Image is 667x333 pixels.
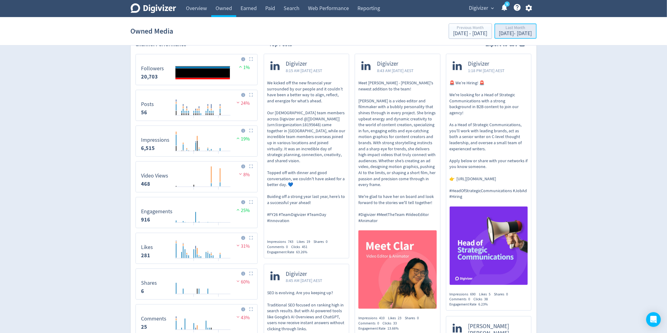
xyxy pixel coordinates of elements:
span: 25% [235,207,250,214]
img: Placeholder [249,164,253,168]
svg: Impressions 6,515 [138,128,255,154]
span: 1:18 PM [DATE] AEST [468,68,505,74]
span: 5 [489,292,491,297]
div: Shares [314,239,331,244]
span: 0 [286,244,288,249]
dt: Posts [141,101,154,108]
dt: Impressions [141,137,170,144]
text: 11/08 [190,225,198,229]
p: We kicked off the new financial year surrounded by our people and it couldn’t have been a better ... [267,80,346,224]
dt: Comments [141,315,167,322]
span: Digivizer [469,3,488,13]
img: Placeholder [249,200,253,204]
div: Engagement Rate [267,250,311,255]
svg: Shares 6 [138,271,255,297]
div: Comments [358,321,382,326]
div: Previous Month [453,26,488,31]
span: 33 [393,321,397,326]
span: 19% [235,136,250,142]
img: negative-performance.svg [235,243,241,248]
span: Digivizer [286,60,323,68]
img: https://media.cf.digivizer.com/images/linkedin-1122014-urn:li:share:7356885895263764481-36778f69a... [450,207,528,285]
div: Clicks [292,244,311,250]
div: [DATE] - [DATE] [453,31,488,36]
span: expand_more [490,5,495,11]
button: Previous Month[DATE] - [DATE] [449,24,492,39]
dt: Video Views [141,172,169,179]
text: 11/08 [190,118,198,122]
span: 451 [302,244,308,249]
div: Shares [494,292,512,297]
span: 43% [235,315,250,321]
span: 410 [379,316,385,320]
strong: 6 [141,287,144,295]
button: Last Month[DATE]- [DATE] [495,24,537,39]
div: Clicks [382,321,400,326]
text: 25/08 [215,296,222,301]
span: 31% [235,243,250,249]
div: Likes [297,239,314,244]
div: Engagement Rate [358,326,402,331]
h1: Owned Media [131,21,173,41]
strong: 56 [141,109,147,116]
span: Digivizer [286,271,323,278]
img: positive-performance.svg [235,136,241,141]
img: Placeholder [249,93,253,97]
p: 🚨 We’re Hiring! 🚨 We're looking for a Head of Strategic Communications with a strong background i... [450,80,528,200]
svg: Posts 56 [138,93,255,118]
text: 11/08 [190,189,198,193]
text: 25/08 [215,261,222,265]
strong: 468 [141,180,150,188]
div: Impressions [358,316,388,321]
span: 8% [237,172,250,178]
svg: Video Views 468 [138,164,255,190]
img: Placeholder [249,307,253,311]
span: 13.66% [387,326,399,331]
img: Placeholder [249,57,253,61]
div: Shares [405,316,422,321]
img: negative-performance.svg [235,279,241,284]
span: 38 [484,297,488,302]
img: positive-performance.svg [237,64,244,69]
span: 8:43 AM [DATE] AEST [377,68,414,74]
strong: 916 [141,216,150,223]
svg: Comments 25 [138,307,255,333]
div: Open Intercom Messenger [646,312,661,327]
svg: Engagements 916 [138,200,255,225]
strong: 25 [141,323,147,331]
text: 25/08 [215,153,222,158]
a: 5 [505,2,510,7]
strong: 20,703 [141,73,158,80]
span: 1% [237,64,250,71]
img: negative-performance.svg [235,100,241,105]
span: 8:45 AM [DATE] AEST [286,277,323,284]
img: positive-performance.svg [235,207,241,212]
a: Digivizer8:43 AM [DATE] AESTMeet [PERSON_NAME] - [PERSON_NAME]'s newest addition to the team! [PE... [355,54,440,311]
img: Placeholder [249,272,253,276]
span: 0 [326,239,328,244]
span: 63.26% [296,250,308,254]
text: 11/08 [190,296,198,301]
div: [DATE] - [DATE] [499,31,532,36]
dt: Followers [141,65,164,72]
span: 60% [235,279,250,285]
text: 11/08 [190,261,198,265]
span: 23 [398,316,401,320]
text: 25/08 [215,225,222,229]
span: Digivizer [468,60,505,68]
div: Engagement Rate [450,302,491,307]
p: Meet [PERSON_NAME] - [PERSON_NAME]'s newest addition to the team! [PERSON_NAME] is a video editor... [358,80,437,224]
div: Likes [388,316,405,321]
strong: 6,515 [141,145,155,152]
dt: Engagements [141,208,173,215]
text: 5 [506,2,508,6]
img: negative-performance.svg [237,172,244,176]
text: 11/08 [190,153,198,158]
div: Clicks [474,297,491,302]
dt: Likes [141,244,153,251]
div: Comments [450,297,474,302]
text: 25/08 [215,118,222,122]
span: 690 [470,292,476,297]
span: 0 [417,316,419,320]
span: 0 [377,321,379,326]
